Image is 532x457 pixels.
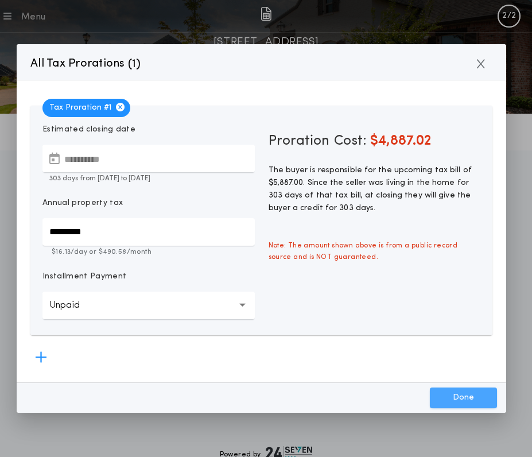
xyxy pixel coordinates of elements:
[334,134,367,148] span: Cost:
[132,59,136,70] span: 1
[42,99,130,117] span: Tax Proration # 1
[269,166,472,212] span: The buyer is responsible for the upcoming tax bill of $5,887.00. Since the seller was living in t...
[42,271,126,282] p: Installment Payment
[30,55,141,73] p: All Tax Prorations ( )
[42,124,254,135] p: Estimated closing date
[370,134,431,148] span: $4,887.02
[42,247,254,257] p: $16.13 /day or $490.58 /month
[42,218,254,246] input: Annual property tax
[430,388,497,408] button: Done
[42,292,254,319] button: Unpaid
[49,299,98,312] p: Unpaid
[42,197,123,209] p: Annual property tax
[269,132,329,150] span: Proration
[262,233,487,270] span: Note: The amount shown above is from a public record source and is NOT guaranteed.
[42,173,254,184] p: 303 days from [DATE] to [DATE]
